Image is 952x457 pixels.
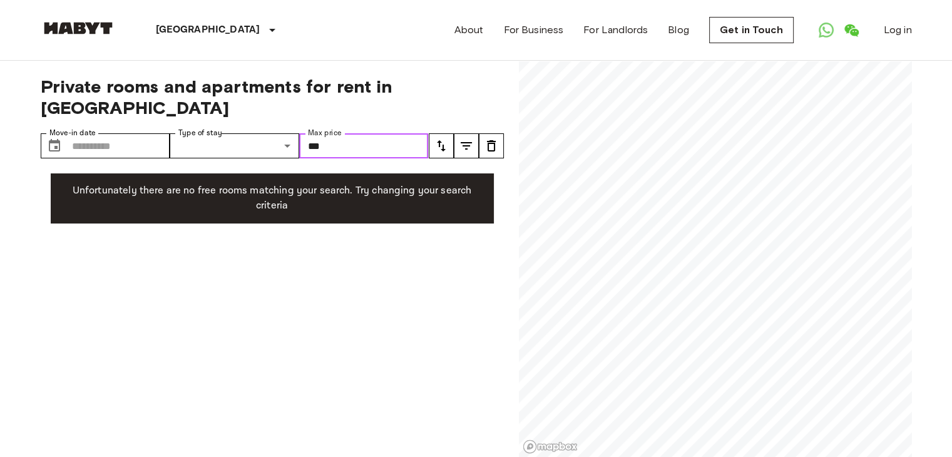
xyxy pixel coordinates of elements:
[41,76,504,118] span: Private rooms and apartments for rent in [GEOGRAPHIC_DATA]
[61,183,484,213] p: Unfortunately there are no free rooms matching your search. Try changing your search criteria
[479,133,504,158] button: tune
[49,128,96,138] label: Move-in date
[429,133,454,158] button: tune
[503,23,563,38] a: For Business
[42,133,67,158] button: Choose date
[814,18,839,43] a: Open WhatsApp
[523,439,578,454] a: Mapbox logo
[668,23,689,38] a: Blog
[454,133,479,158] button: tune
[178,128,222,138] label: Type of stay
[839,18,864,43] a: Open WeChat
[308,128,342,138] label: Max price
[583,23,648,38] a: For Landlords
[884,23,912,38] a: Log in
[156,23,260,38] p: [GEOGRAPHIC_DATA]
[709,17,794,43] a: Get in Touch
[41,22,116,34] img: Habyt
[454,23,484,38] a: About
